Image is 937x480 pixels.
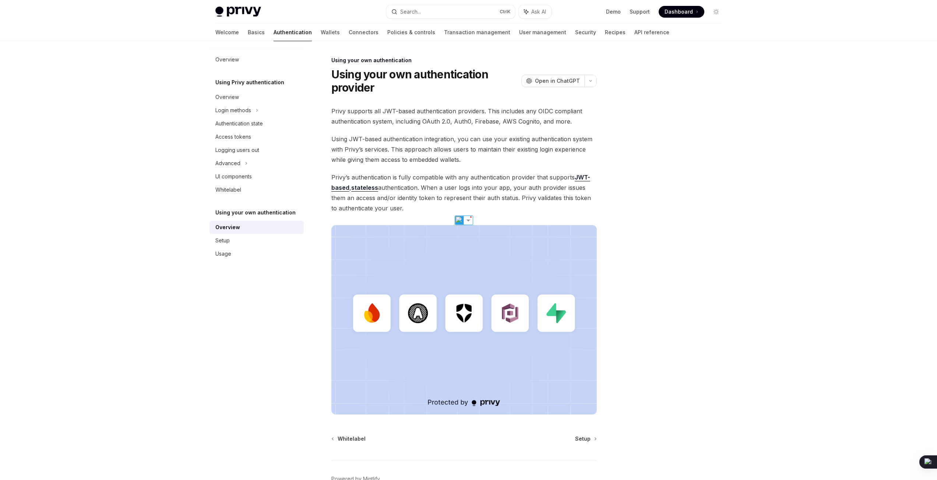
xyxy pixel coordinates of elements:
[634,24,669,41] a: API reference
[209,170,304,183] a: UI components
[209,247,304,260] a: Usage
[605,24,626,41] a: Recipes
[331,172,597,213] span: Privy’s authentication is fully compatible with any authentication provider that supports , authe...
[575,435,591,442] span: Setup
[519,24,566,41] a: User management
[386,5,515,18] button: Search...CtrlK
[215,106,251,115] div: Login methods
[331,134,597,165] span: Using JWT-based authentication integration, you can use your existing authentication system with ...
[444,24,510,41] a: Transaction management
[331,68,518,94] h1: Using your own authentication provider
[710,6,722,18] button: Toggle dark mode
[215,208,296,217] h5: Using your own authentication
[630,8,650,15] a: Support
[215,223,240,232] div: Overview
[331,57,597,64] div: Using your own authentication
[215,132,251,141] div: Access tokens
[215,185,241,194] div: Whitelabel
[215,93,239,102] div: Overview
[215,249,231,258] div: Usage
[209,53,304,66] a: Overview
[531,8,546,15] span: Ask AI
[215,146,259,154] div: Logging users out
[665,8,693,15] span: Dashboard
[209,183,304,196] a: Whitelabel
[535,77,580,85] span: Open in ChatGPT
[575,24,596,41] a: Security
[321,24,340,41] a: Wallets
[331,106,597,127] span: Privy supports all JWT-based authentication providers. This includes any OIDC compliant authentic...
[215,172,252,181] div: UI components
[215,78,284,87] h5: Using Privy authentication
[215,236,230,245] div: Setup
[209,90,304,104] a: Overview
[209,143,304,157] a: Logging users out
[215,159,240,168] div: Advanced
[400,7,421,16] div: Search...
[500,9,511,15] span: Ctrl K
[209,234,304,247] a: Setup
[209,221,304,234] a: Overview
[215,24,239,41] a: Welcome
[575,435,596,442] a: Setup
[215,7,261,17] img: light logo
[519,5,551,18] button: Ask AI
[209,117,304,130] a: Authentication state
[215,119,263,128] div: Authentication state
[331,225,597,415] img: JWT-based auth splash
[521,75,584,87] button: Open in ChatGPT
[659,6,704,18] a: Dashboard
[387,24,435,41] a: Policies & controls
[332,435,366,442] a: Whitelabel
[248,24,265,41] a: Basics
[351,184,378,192] a: stateless
[209,130,304,143] a: Access tokens
[349,24,378,41] a: Connectors
[338,435,366,442] span: Whitelabel
[274,24,312,41] a: Authentication
[215,55,239,64] div: Overview
[606,8,621,15] a: Demo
